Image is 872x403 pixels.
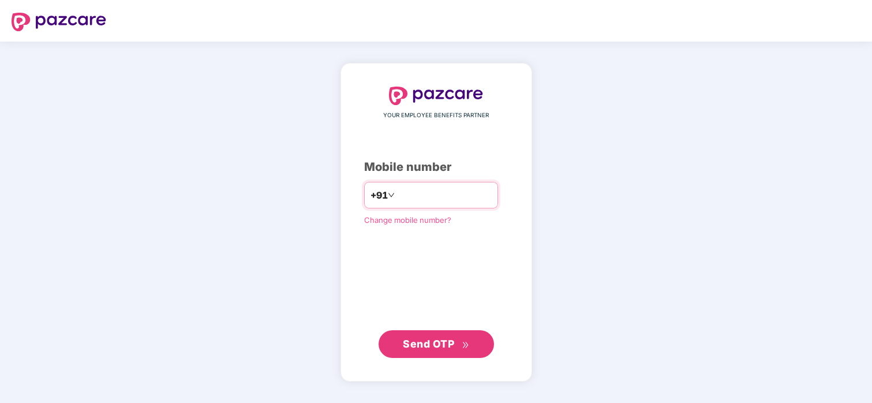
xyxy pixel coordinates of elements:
span: Send OTP [403,338,454,350]
span: +91 [370,188,388,203]
button: Send OTPdouble-right [379,330,494,358]
a: Change mobile number? [364,215,451,225]
div: Mobile number [364,158,508,176]
span: YOUR EMPLOYEE BENEFITS PARTNER [383,111,489,120]
img: logo [12,13,106,31]
span: down [388,192,395,199]
span: double-right [462,341,469,349]
img: logo [389,87,484,105]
